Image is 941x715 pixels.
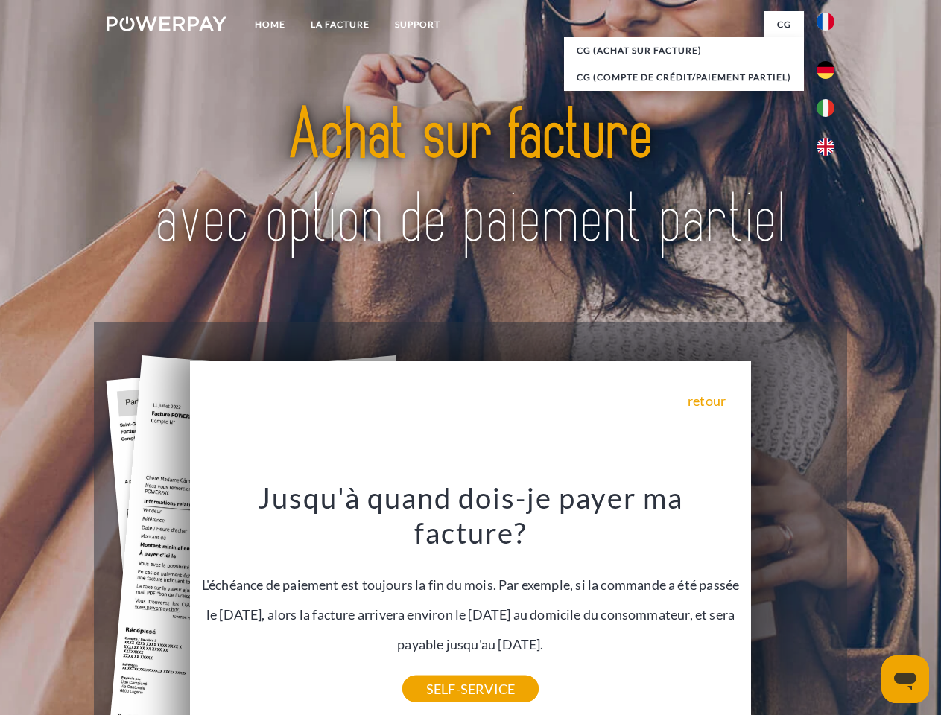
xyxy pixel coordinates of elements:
[564,64,804,91] a: CG (Compte de crédit/paiement partiel)
[688,394,726,407] a: retour
[298,11,382,38] a: LA FACTURE
[817,61,834,79] img: de
[564,37,804,64] a: CG (achat sur facture)
[881,655,929,703] iframe: Bouton de lancement de la fenêtre de messagerie
[402,676,539,702] a: SELF-SERVICE
[764,11,804,38] a: CG
[382,11,453,38] a: Support
[817,13,834,31] img: fr
[817,138,834,156] img: en
[199,480,743,689] div: L'échéance de paiement est toujours la fin du mois. Par exemple, si la commande a été passée le [...
[142,71,799,285] img: title-powerpay_fr.svg
[107,16,226,31] img: logo-powerpay-white.svg
[199,480,743,551] h3: Jusqu'à quand dois-je payer ma facture?
[242,11,298,38] a: Home
[817,99,834,117] img: it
